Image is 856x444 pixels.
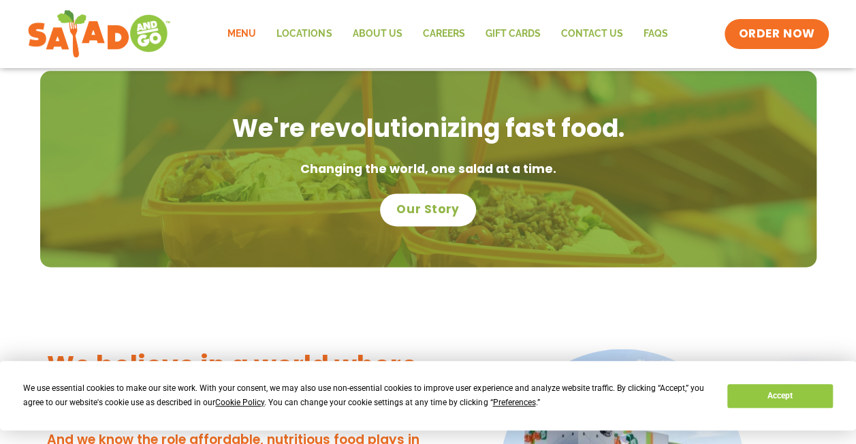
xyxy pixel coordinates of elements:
[475,18,550,50] a: GIFT CARDS
[396,202,459,218] span: Our Story
[54,112,803,146] h2: We're revolutionizing fast food.
[23,381,711,410] div: We use essential cookies to make our site work. With your consent, we may also use non-essential ...
[727,384,832,408] button: Accept
[412,18,475,50] a: Careers
[342,18,412,50] a: About Us
[633,18,678,50] a: FAQs
[215,398,264,407] span: Cookie Policy
[47,349,422,416] h3: We believe in a world where everyone thrives.
[217,18,266,50] a: Menu
[550,18,633,50] a: Contact Us
[266,18,342,50] a: Locations
[725,19,828,49] a: ORDER NOW
[27,7,171,61] img: new-SAG-logo-768×292
[492,398,535,407] span: Preferences
[738,26,814,42] span: ORDER NOW
[380,193,475,226] a: Our Story
[54,159,803,180] p: Changing the world, one salad at a time.
[217,18,678,50] nav: Menu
